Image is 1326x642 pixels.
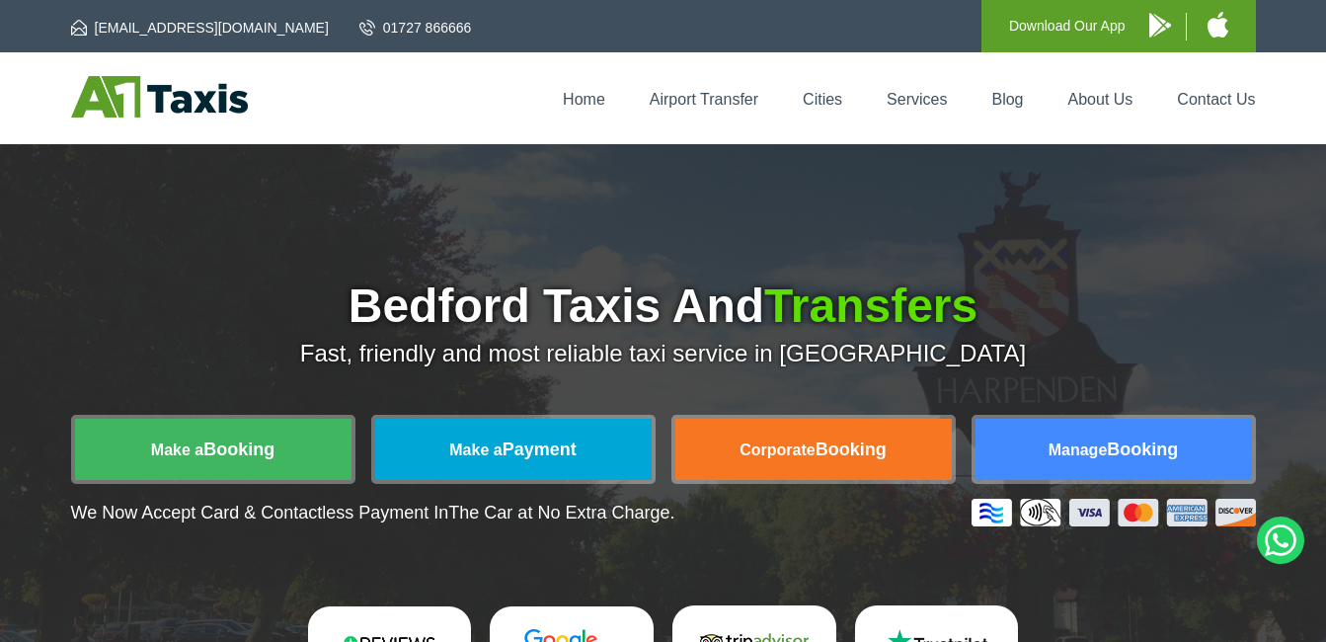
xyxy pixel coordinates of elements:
a: About Us [1068,91,1133,108]
span: Make a [449,441,502,458]
a: Services [887,91,947,108]
a: Home [563,91,605,108]
a: Make aPayment [375,419,652,480]
h1: Bedford Taxis And [71,282,1256,330]
span: The Car at No Extra Charge. [448,503,674,522]
p: We Now Accept Card & Contactless Payment In [71,503,675,523]
a: 01727 866666 [359,18,472,38]
p: Download Our App [1009,14,1126,39]
a: Cities [803,91,842,108]
img: A1 Taxis Android App [1149,13,1171,38]
img: A1 Taxis iPhone App [1208,12,1228,38]
a: Airport Transfer [650,91,758,108]
span: Corporate [740,441,815,458]
span: Transfers [764,280,977,332]
a: ManageBooking [975,419,1252,480]
span: Make a [151,441,203,458]
img: A1 Taxis St Albans LTD [71,76,248,118]
a: Make aBooking [75,419,351,480]
a: Contact Us [1177,91,1255,108]
a: [EMAIL_ADDRESS][DOMAIN_NAME] [71,18,329,38]
img: Credit And Debit Cards [972,499,1256,526]
span: Manage [1049,441,1108,458]
a: CorporateBooking [675,419,952,480]
p: Fast, friendly and most reliable taxi service in [GEOGRAPHIC_DATA] [71,340,1256,367]
a: Blog [991,91,1023,108]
